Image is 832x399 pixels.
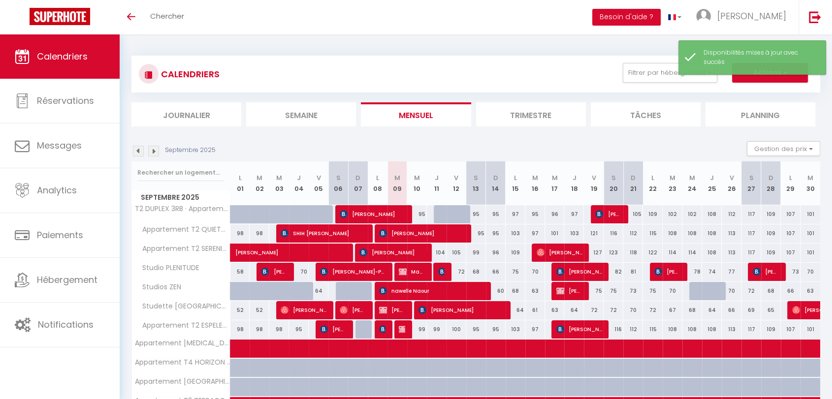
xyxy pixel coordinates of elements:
[741,282,761,300] div: 72
[466,224,486,243] div: 95
[309,161,328,205] th: 05
[486,320,506,338] div: 95
[37,229,83,241] span: Paiements
[435,173,439,183] abbr: J
[133,301,232,312] span: Studette [GEOGRAPHIC_DATA]
[663,224,682,243] div: 108
[256,173,262,183] abbr: M
[438,262,445,281] span: [PERSON_NAME]
[466,161,486,205] th: 13
[564,161,584,205] th: 18
[309,282,328,300] div: 64
[281,301,326,319] span: [PERSON_NAME]
[584,224,604,243] div: 121
[623,320,643,338] div: 112
[537,243,582,262] span: [PERSON_NAME]
[564,224,584,243] div: 103
[506,224,525,243] div: 103
[702,161,722,205] th: 25
[761,161,781,205] th: 28
[545,224,565,243] div: 101
[729,173,734,183] abbr: V
[564,205,584,223] div: 97
[414,173,420,183] abbr: M
[447,244,466,262] div: 105
[705,102,815,126] li: Planning
[230,301,250,319] div: 52
[230,263,250,281] div: 58
[696,9,711,24] img: ...
[545,301,565,319] div: 63
[486,161,506,205] th: 14
[379,301,405,319] span: [PERSON_NAME]
[809,11,821,23] img: logout
[682,224,702,243] div: 108
[297,173,301,183] abbr: J
[584,301,604,319] div: 72
[604,263,623,281] div: 82
[611,173,616,183] abbr: S
[682,161,702,205] th: 24
[682,301,702,319] div: 68
[486,224,506,243] div: 95
[768,173,773,183] abbr: D
[682,205,702,223] div: 102
[800,320,820,338] div: 101
[506,301,525,319] div: 64
[572,173,576,183] abbr: J
[623,224,643,243] div: 112
[506,320,525,338] div: 103
[137,164,224,182] input: Rechercher un logement...
[340,301,366,319] span: [PERSON_NAME]
[525,161,545,205] th: 16
[682,320,702,338] div: 108
[789,173,792,183] abbr: L
[591,102,701,126] li: Tâches
[447,263,466,281] div: 72
[761,205,781,223] div: 109
[506,161,525,205] th: 15
[355,173,360,183] abbr: D
[340,205,405,223] span: [PERSON_NAME]
[269,161,289,205] th: 03
[663,161,682,205] th: 23
[710,173,714,183] abbr: J
[230,224,250,243] div: 98
[38,318,94,331] span: Notifications
[336,173,341,183] abbr: S
[159,63,220,85] h3: CALENDRIERS
[643,244,663,262] div: 122
[486,244,506,262] div: 96
[643,320,663,338] div: 115
[525,224,545,243] div: 97
[532,173,538,183] abbr: M
[466,205,486,223] div: 95
[800,263,820,281] div: 70
[623,244,643,262] div: 118
[556,281,582,300] span: [PERSON_NAME]
[466,320,486,338] div: 95
[506,263,525,281] div: 75
[623,205,643,223] div: 105
[281,224,366,243] span: SHIH [PERSON_NAME]
[493,173,498,183] abbr: D
[427,320,447,338] div: 99
[564,301,584,319] div: 64
[447,161,466,205] th: 12
[320,262,385,281] span: [PERSON_NAME]-POATY
[133,244,232,254] span: Appartement T2 SERENITE
[250,224,269,243] div: 98
[165,146,216,155] p: Septembre 2025
[663,244,682,262] div: 114
[761,301,781,319] div: 65
[623,282,643,300] div: 73
[623,161,643,205] th: 21
[261,262,287,281] span: [PERSON_NAME]
[741,301,761,319] div: 69
[133,378,232,385] span: Appartement [GEOGRAPHIC_DATA] (bail mobilité/ 30j min)
[394,173,400,183] abbr: M
[643,161,663,205] th: 22
[133,359,232,366] span: Appartement T4 HORIZON (bail mobilité/30j min)
[781,282,800,300] div: 66
[361,102,471,126] li: Mensuel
